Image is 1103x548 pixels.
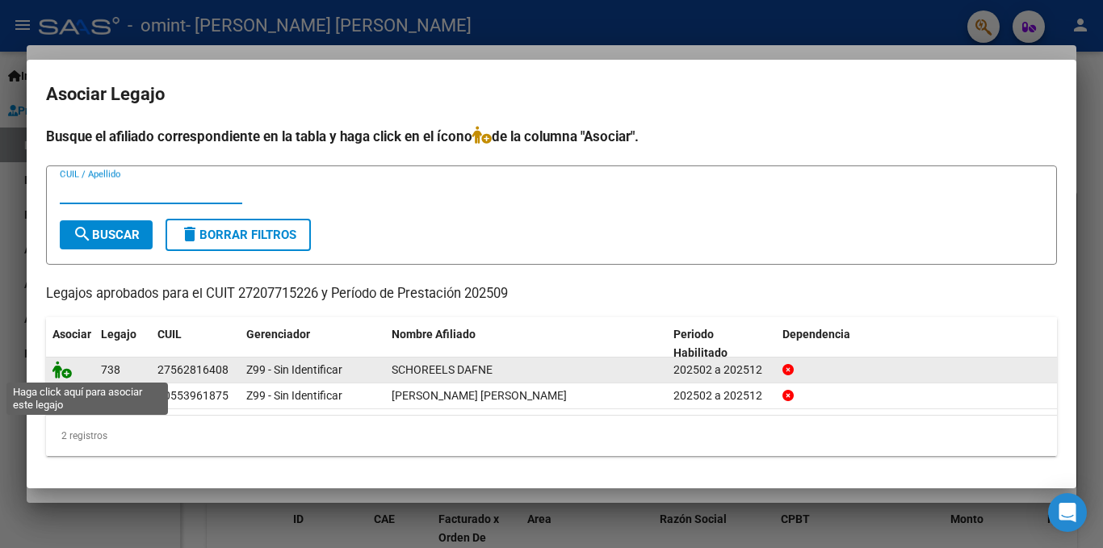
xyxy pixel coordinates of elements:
div: 2 registros [46,416,1057,456]
span: 94 [101,389,114,402]
mat-icon: delete [180,224,199,244]
datatable-header-cell: Nombre Afiliado [385,317,667,370]
span: Z99 - Sin Identificar [246,389,342,402]
datatable-header-cell: Dependencia [776,317,1058,370]
span: Dependencia [782,328,850,341]
div: Open Intercom Messenger [1048,493,1087,532]
span: Buscar [73,228,140,242]
span: Legajo [101,328,136,341]
datatable-header-cell: Legajo [94,317,151,370]
datatable-header-cell: Periodo Habilitado [667,317,776,370]
button: Borrar Filtros [166,219,311,251]
h2: Asociar Legajo [46,79,1057,110]
div: 20553961875 [157,387,229,405]
span: Gerenciador [246,328,310,341]
span: Asociar [52,328,91,341]
span: Periodo Habilitado [673,328,728,359]
h4: Busque el afiliado correspondiente en la tabla y haga click en el ícono de la columna "Asociar". [46,126,1057,147]
span: CUIL [157,328,182,341]
div: 202502 a 202512 [673,387,770,405]
button: Buscar [60,220,153,249]
span: Nombre Afiliado [392,328,476,341]
datatable-header-cell: Asociar [46,317,94,370]
mat-icon: search [73,224,92,244]
div: 202502 a 202512 [673,361,770,379]
div: 27562816408 [157,361,229,379]
span: Borrar Filtros [180,228,296,242]
span: GALVAN FRANCISCO RAUL [392,389,567,402]
datatable-header-cell: CUIL [151,317,240,370]
span: Z99 - Sin Identificar [246,363,342,376]
datatable-header-cell: Gerenciador [240,317,385,370]
span: 738 [101,363,120,376]
span: SCHOREELS DAFNE [392,363,493,376]
p: Legajos aprobados para el CUIT 27207715226 y Período de Prestación 202509 [46,284,1057,304]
